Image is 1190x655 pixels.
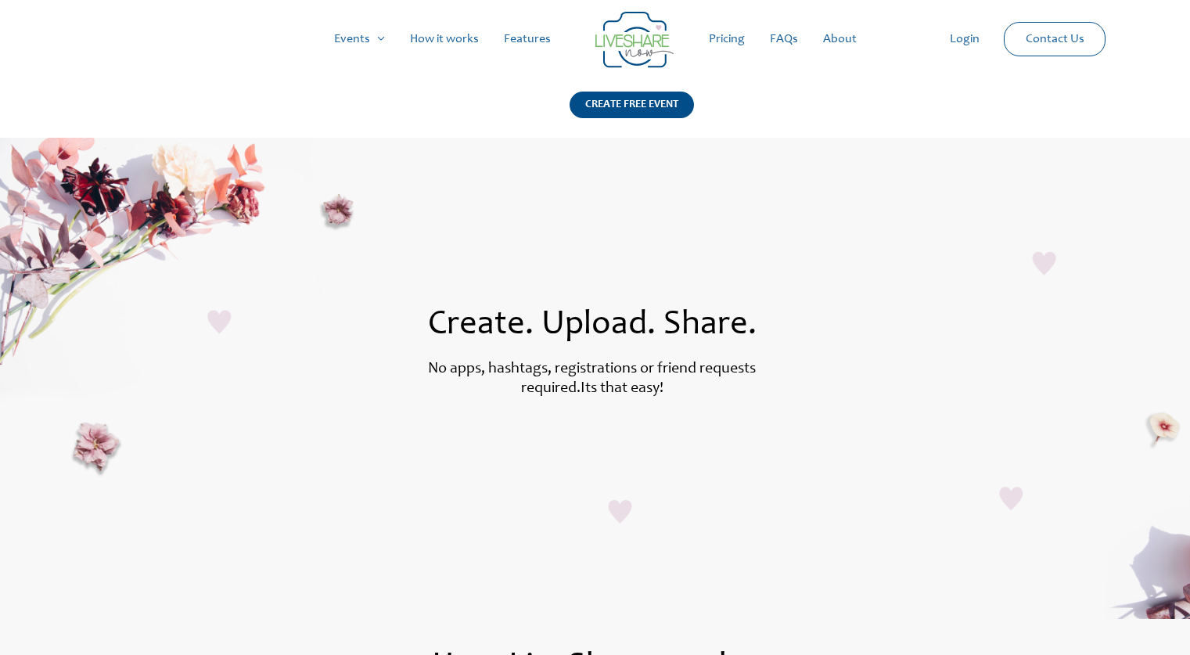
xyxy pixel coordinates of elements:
[570,92,694,138] a: CREATE FREE EVENT
[397,14,491,64] a: How it works
[570,92,694,118] div: CREATE FREE EVENT
[937,14,992,64] a: Login
[491,14,563,64] a: Features
[757,14,811,64] a: FAQs
[27,14,1163,64] nav: Site Navigation
[428,308,757,343] span: Create. Upload. Share.
[811,14,869,64] a: About
[595,12,674,68] img: LiveShare logo - Capture & Share Event Memories
[696,14,757,64] a: Pricing
[1013,23,1097,56] a: Contact Us
[428,362,756,397] label: No apps, hashtags, registrations or friend requests required.
[322,14,397,64] a: Events
[581,381,663,397] label: Its that easy!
